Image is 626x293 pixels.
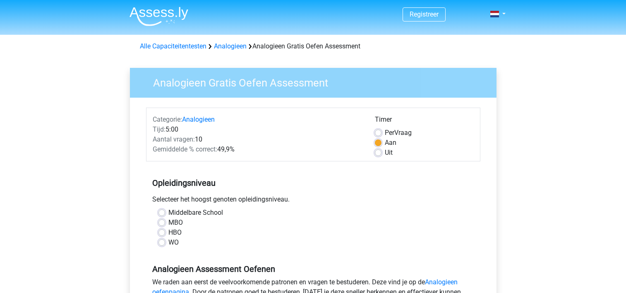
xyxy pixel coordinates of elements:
label: Aan [385,138,396,148]
h3: Analogieen Gratis Oefen Assessment [143,73,490,89]
label: HBO [168,228,182,238]
div: Timer [375,115,474,128]
h5: Opleidingsniveau [152,175,474,191]
a: Analogieen [182,115,215,123]
span: Categorie: [153,115,182,123]
div: Analogieen Gratis Oefen Assessment [137,41,490,51]
div: 10 [146,134,369,144]
h5: Analogieen Assessment Oefenen [152,264,474,274]
div: 5:00 [146,125,369,134]
img: Assessly [130,7,188,26]
label: Middelbare School [168,208,223,218]
a: Analogieen [214,42,247,50]
label: WO [168,238,179,247]
div: Selecteer het hoogst genoten opleidingsniveau. [146,195,480,208]
label: Vraag [385,128,412,138]
a: Alle Capaciteitentesten [140,42,206,50]
label: Uit [385,148,393,158]
span: Per [385,129,394,137]
span: Aantal vragen: [153,135,195,143]
div: 49,9% [146,144,369,154]
span: Gemiddelde % correct: [153,145,217,153]
span: Tijd: [153,125,165,133]
label: MBO [168,218,183,228]
a: Registreer [410,10,439,18]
